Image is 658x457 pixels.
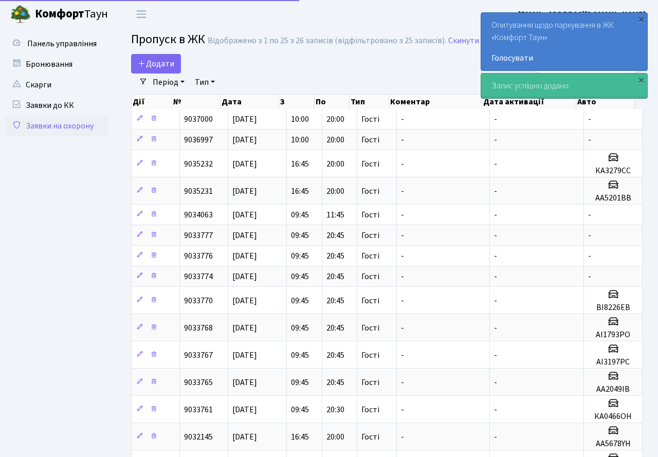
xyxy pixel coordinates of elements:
span: - [494,271,497,282]
span: - [494,209,497,221]
h5: КА0466ОН [588,412,638,422]
div: Відображено з 1 по 25 з 26 записів (відфільтровано з 25 записів). [208,36,446,46]
span: [DATE] [232,404,257,415]
span: - [401,114,404,125]
a: Тип [191,74,219,91]
span: - [401,322,404,334]
span: 09:45 [291,350,309,361]
a: [EMAIL_ADDRESS][DOMAIN_NAME] [518,8,646,21]
span: Гості [361,211,379,219]
span: [DATE] [232,209,257,221]
span: 16:45 [291,431,309,443]
span: 20:00 [326,431,344,443]
span: 10:00 [291,134,309,145]
span: Панель управління [27,38,97,49]
span: 9033777 [184,230,213,241]
a: Заявки на охорону [5,116,108,136]
span: - [494,158,497,170]
span: Пропуск в ЖК [131,30,205,48]
th: По [315,95,350,109]
span: Додати [138,58,174,69]
span: 09:45 [291,295,309,306]
span: 20:45 [326,350,344,361]
span: - [588,271,591,282]
span: 20:45 [326,295,344,306]
div: Запис успішно додано. [481,74,647,98]
span: - [494,134,497,145]
span: - [401,271,404,282]
h5: АІ1793РО [588,330,638,340]
span: 9035231 [184,186,213,197]
span: Гості [361,272,379,281]
span: - [401,295,404,306]
span: 20:30 [326,404,344,415]
span: - [494,295,497,306]
span: - [401,350,404,361]
span: Гості [361,231,379,240]
button: Переключити навігацію [129,6,154,23]
span: [DATE] [232,322,257,334]
span: Таун [35,6,108,23]
a: Період [149,74,189,91]
b: Комфорт [35,6,84,22]
a: Заявки до КК [5,95,108,116]
span: 9036997 [184,134,213,145]
span: 10:00 [291,114,309,125]
span: 20:45 [326,322,344,334]
h5: КА3279СС [588,166,638,176]
span: 20:45 [326,250,344,262]
span: 09:45 [291,404,309,415]
span: 09:45 [291,230,309,241]
span: - [494,322,497,334]
span: 20:00 [326,134,344,145]
span: 9033765 [184,377,213,388]
span: 20:00 [326,186,344,197]
span: Гості [361,252,379,260]
div: × [636,14,646,24]
span: 9037000 [184,114,213,125]
span: [DATE] [232,158,257,170]
span: - [401,230,404,241]
b: [EMAIL_ADDRESS][DOMAIN_NAME] [518,9,646,20]
span: 9033770 [184,295,213,306]
th: З [279,95,314,109]
span: [DATE] [232,114,257,125]
span: - [401,158,404,170]
span: - [401,431,404,443]
th: № [172,95,221,109]
span: - [588,209,591,221]
h5: АА5678YH [588,439,638,449]
span: - [494,114,497,125]
a: Додати [131,54,181,74]
span: - [494,377,497,388]
span: Гості [361,297,379,305]
th: Тип [350,95,389,109]
a: Панель управління [5,33,108,54]
span: - [494,404,497,415]
h5: АА2049ІВ [588,385,638,394]
span: Гості [361,136,379,144]
img: logo.png [10,4,31,25]
th: Дії [132,95,172,109]
span: - [588,250,591,262]
span: 9033767 [184,350,213,361]
th: Дата [221,95,280,109]
h5: АА5201ВВ [588,193,638,203]
span: [DATE] [232,295,257,306]
span: 9033768 [184,322,213,334]
span: - [494,250,497,262]
span: 9033761 [184,404,213,415]
span: 9034063 [184,209,213,221]
span: [DATE] [232,186,257,197]
span: 20:45 [326,377,344,388]
span: - [401,134,404,145]
span: 16:45 [291,186,309,197]
span: Гості [361,351,379,359]
span: - [401,377,404,388]
th: Коментар [389,95,482,109]
span: Гості [361,160,379,168]
span: 9033776 [184,250,213,262]
span: 09:45 [291,271,309,282]
span: Гості [361,378,379,387]
span: Гості [361,406,379,414]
